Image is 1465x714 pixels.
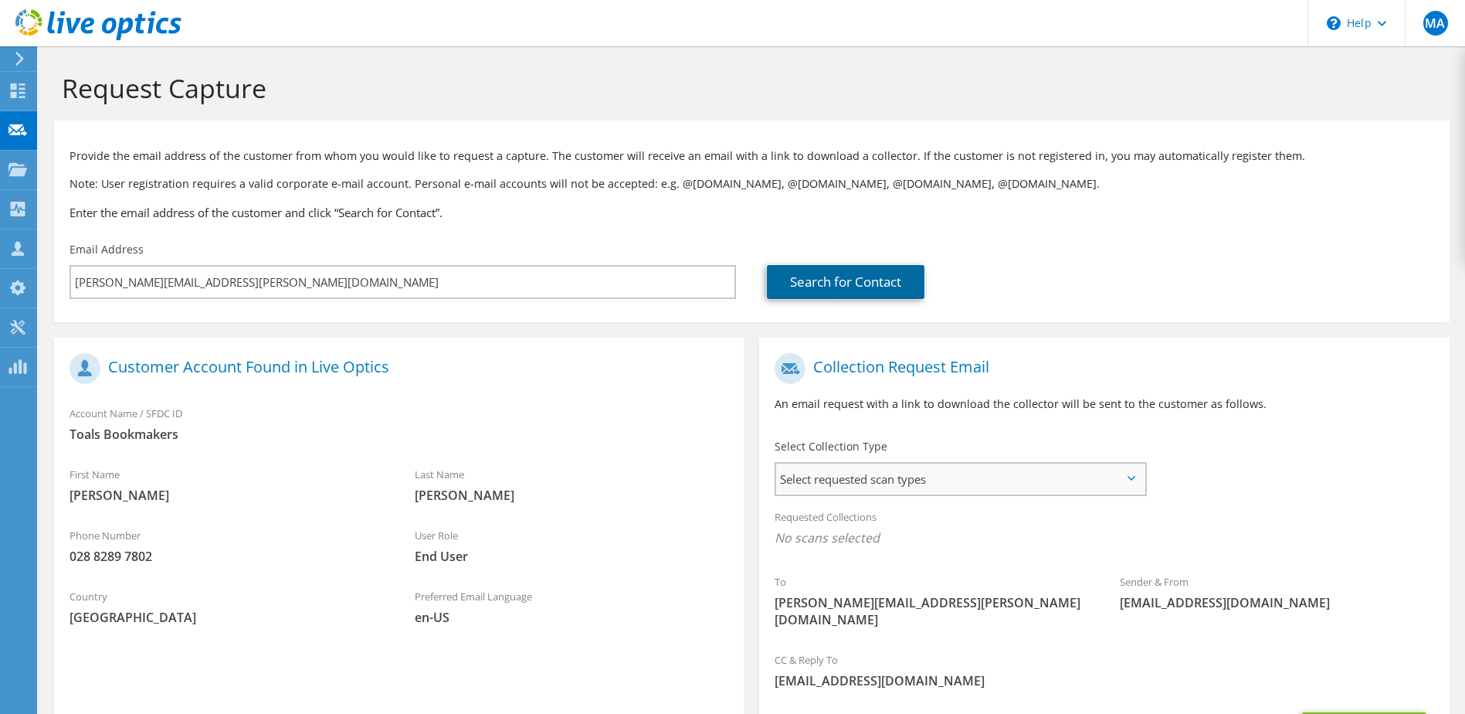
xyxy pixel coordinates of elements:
[775,672,1433,689] span: [EMAIL_ADDRESS][DOMAIN_NAME]
[70,426,728,443] span: Toals Bookmakers
[54,519,399,573] div: Phone Number
[70,487,384,504] span: [PERSON_NAME]
[70,548,384,565] span: 028 8289 7802
[399,458,744,512] div: Last Name
[70,175,1434,192] p: Note: User registration requires a valid corporate e-mail account. Personal e-mail accounts will ...
[415,548,729,565] span: End User
[759,501,1449,558] div: Requested Collections
[1327,16,1341,30] svg: \n
[54,458,399,512] div: First Name
[1120,594,1434,611] span: [EMAIL_ADDRESS][DOMAIN_NAME]
[776,464,1144,495] span: Select requested scan types
[70,242,144,257] label: Email Address
[775,594,1089,628] span: [PERSON_NAME][EMAIL_ADDRESS][PERSON_NAME][DOMAIN_NAME]
[70,204,1434,221] h3: Enter the email address of the customer and click “Search for Contact”.
[759,566,1104,636] div: To
[1423,11,1448,36] span: MA
[759,644,1449,697] div: CC & Reply To
[775,529,1433,546] span: No scans selected
[415,487,729,504] span: [PERSON_NAME]
[70,609,384,626] span: [GEOGRAPHIC_DATA]
[54,397,744,450] div: Account Name / SFDC ID
[1104,566,1450,619] div: Sender & From
[70,148,1434,165] p: Provide the email address of the customer from whom you would like to request a capture. The cust...
[415,609,729,626] span: en-US
[399,580,744,634] div: Preferred Email Language
[775,396,1433,413] p: An email request with a link to download the collector will be sent to the customer as follows.
[54,580,399,634] div: Country
[775,353,1426,384] h1: Collection Request Email
[775,439,887,454] label: Select Collection Type
[62,72,1434,104] h1: Request Capture
[399,519,744,573] div: User Role
[70,353,721,384] h1: Customer Account Found in Live Optics
[767,265,924,299] a: Search for Contact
